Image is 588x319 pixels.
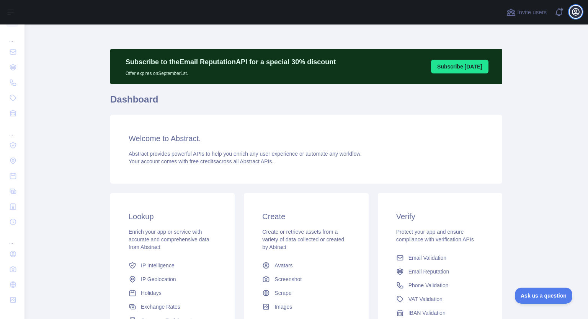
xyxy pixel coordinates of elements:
span: Holidays [141,289,162,297]
h1: Dashboard [110,93,502,112]
div: ... [6,28,18,44]
a: Screenshot [259,272,353,286]
span: Abstract provides powerful APIs to help you enrich any user experience or automate any workflow. [129,151,362,157]
span: Create or retrieve assets from a variety of data collected or created by Abtract [262,229,344,250]
p: Analytics Inspector 1.7.0 [3,3,112,10]
span: Exchange Rates [141,303,180,311]
a: Email Reputation [393,265,487,278]
span: IBAN Validation [408,309,446,317]
span: IP Geolocation [141,275,176,283]
a: Phone Validation [393,278,487,292]
h3: Create [262,211,350,222]
h3: Welcome to Abstract. [129,133,484,144]
span: Email Validation [408,254,446,262]
a: Holidays [126,286,219,300]
span: Avatars [274,262,292,269]
span: IP Intelligence [141,262,175,269]
div: ... [6,122,18,137]
a: Email Validation [393,251,487,265]
span: Images [274,303,292,311]
h3: Lookup [129,211,216,222]
span: Phone Validation [408,282,449,289]
h5: Bazaarvoice Analytics content is not detected on this page. [3,18,112,31]
span: Your account comes with across all Abstract APIs. [129,158,273,164]
span: free credits [189,158,216,164]
a: Enable Validation [3,43,47,49]
a: Images [259,300,353,314]
a: Avatars [259,259,353,272]
iframe: Toggle Customer Support [515,288,573,304]
a: VAT Validation [393,292,487,306]
abbr: Enabling validation will send analytics events to the Bazaarvoice validation service. If an event... [3,43,47,49]
span: Protect your app and ensure compliance with verification APIs [396,229,474,243]
a: Scrape [259,286,353,300]
a: IP Intelligence [126,259,219,272]
span: Enrich your app or service with accurate and comprehensive data from Abstract [129,229,209,250]
span: Screenshot [274,275,302,283]
h3: Verify [396,211,484,222]
p: Offer expires on September 1st. [126,67,336,76]
button: Invite users [505,6,548,18]
p: Subscribe to the Email Reputation API for a special 30 % discount [126,57,336,67]
span: Email Reputation [408,268,449,275]
span: Scrape [274,289,291,297]
span: Invite users [517,8,547,17]
span: VAT Validation [408,295,443,303]
a: IP Geolocation [126,272,219,286]
div: ... [6,230,18,246]
button: Subscribe [DATE] [431,60,488,73]
a: Exchange Rates [126,300,219,314]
